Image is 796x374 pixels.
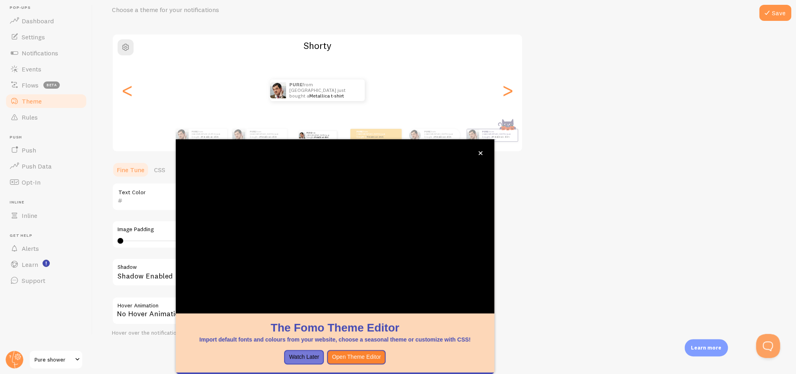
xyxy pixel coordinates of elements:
span: Events [22,65,41,73]
p: from [GEOGRAPHIC_DATA] just bought a [357,130,389,140]
small: about 4 minutes ago [250,138,283,140]
span: Theme [22,97,42,105]
div: Previous slide [122,61,132,119]
p: from [GEOGRAPHIC_DATA] just bought a [482,130,514,140]
button: close, [476,149,485,157]
a: Fine Tune [112,162,149,178]
a: Flows beta [5,77,87,93]
strong: PURE [307,132,312,134]
a: Metallica t-shirt [434,135,451,138]
p: from [GEOGRAPHIC_DATA] just bought a [307,131,333,140]
a: CSS [149,162,170,178]
span: Pop-ups [10,5,87,10]
div: Hover over the notification for preview [112,329,353,337]
p: Import default fonts and colours from your website, choose a seasonal theme or customize with CSS! [185,335,485,344]
span: Get Help [10,233,87,238]
a: Dashboard [5,13,87,29]
a: Metallica t-shirt [315,136,328,138]
span: Dashboard [22,17,54,25]
small: about 4 minutes ago [357,138,388,140]
span: Inline [22,211,37,220]
span: Notifications [22,49,58,57]
span: Rules [22,113,38,121]
p: Choose a theme for your notifications [112,5,305,14]
iframe: Help Scout Beacon - Open [756,334,780,358]
p: from [GEOGRAPHIC_DATA] just bought a [424,130,457,140]
strong: PURE [357,130,363,133]
span: Inline [10,200,87,205]
a: Metallica t-shirt [492,135,509,138]
a: Metallica t-shirt [309,93,344,99]
strong: PURE [482,130,489,133]
strong: PURE [289,81,303,87]
strong: PURE [424,130,431,133]
a: Metallica t-shirt [366,135,384,138]
span: Learn [22,260,38,268]
h1: The Fomo Theme Editor [185,320,485,335]
a: Learn [5,256,87,272]
a: Push [5,142,87,158]
a: Push Data [5,158,87,174]
span: Opt-In [22,178,41,186]
a: Alerts [5,240,87,256]
a: Metallica t-shirt [260,135,277,138]
img: Fomo [176,129,189,142]
button: Save [759,5,791,21]
strong: PURE [250,130,256,133]
svg: <p>Watch New Feature Tutorials!</p> [43,260,50,267]
a: Events [5,61,87,77]
span: Flows [22,81,39,89]
strong: PURE [192,130,198,133]
span: Push [22,146,36,154]
label: Image Padding [118,226,347,233]
small: about 4 minutes ago [192,138,223,140]
a: Theme [5,93,87,109]
small: about 4 minutes ago [482,138,514,140]
span: Push [10,135,87,140]
p: Learn more [691,344,721,352]
div: The Fomo Theme EditorImport default fonts and colours from your website, choose a seasonal theme ... [176,139,494,374]
span: Alerts [22,244,39,252]
span: Push Data [22,162,52,170]
span: Settings [22,33,45,41]
p: from [GEOGRAPHIC_DATA] just bought a [192,130,224,140]
div: No Hover Animation [112,297,353,325]
p: from [GEOGRAPHIC_DATA] just bought a [289,79,357,101]
p: from [GEOGRAPHIC_DATA] just bought a [250,130,284,140]
div: Next slide [503,61,512,119]
span: Support [22,276,45,285]
span: beta [43,81,60,89]
img: Fomo [409,129,420,141]
img: Fomo [270,82,286,98]
a: Support [5,272,87,289]
h2: Shorty [113,39,522,52]
img: Fomo [467,129,479,141]
button: Watch Later [284,350,324,364]
img: Fomo [232,129,245,142]
div: Learn more [684,339,728,356]
a: Settings [5,29,87,45]
div: Shadow Enabled [112,258,353,287]
button: Open Theme Editor [327,350,386,364]
a: Notifications [5,45,87,61]
a: Rules [5,109,87,125]
a: Inline [5,207,87,224]
a: Metallica t-shirt [201,135,219,138]
small: about 4 minutes ago [424,138,456,140]
a: Opt-In [5,174,87,190]
img: Fomo [298,132,305,138]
